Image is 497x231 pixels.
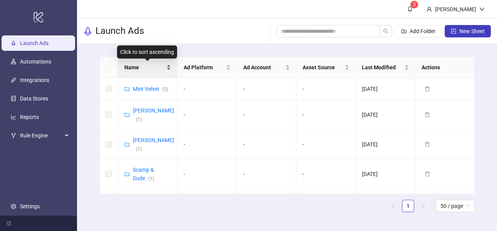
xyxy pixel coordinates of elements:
[20,77,49,83] a: Integrations
[436,200,475,212] div: Page Size
[479,7,485,12] span: down
[20,95,48,102] a: Data Stores
[133,86,168,92] a: Mint Velvet(2)
[162,87,168,92] span: ( 2 )
[387,200,399,212] button: left
[148,176,154,181] span: ( 1 )
[296,159,356,189] td: -
[83,27,92,36] span: rocket
[425,171,430,177] span: delete
[303,63,343,72] span: Asset Source
[356,130,415,159] td: [DATE]
[402,200,414,212] li: 1
[133,107,174,122] a: [PERSON_NAME](1)
[124,63,165,72] span: Name
[390,203,395,208] span: left
[136,117,142,122] span: ( 1 )
[383,28,388,34] span: search
[11,133,16,138] span: fork
[124,171,130,177] span: folder
[20,128,62,143] span: Rule Engine
[243,63,284,72] span: Ad Account
[177,100,237,130] td: -
[356,57,415,78] th: Last Modified
[237,78,296,100] td: -
[421,203,426,208] span: right
[432,5,479,13] div: [PERSON_NAME]
[177,130,237,159] td: -
[133,167,154,181] a: Scamp & Dude(1)
[177,78,237,100] td: -
[459,28,485,34] span: New Sheet
[425,112,430,117] span: delete
[425,142,430,147] span: delete
[402,200,414,212] a: 1
[296,100,356,130] td: -
[124,142,130,147] span: folder
[95,25,144,37] h3: Launch Ads
[133,137,174,152] a: [PERSON_NAME](1)
[296,78,356,100] td: -
[417,200,430,212] button: right
[356,189,415,211] td: [DATE]
[387,200,399,212] li: Previous Page
[296,189,356,211] td: -
[356,159,415,189] td: [DATE]
[177,159,237,189] td: -
[177,189,237,211] td: -
[118,57,177,78] th: Name
[427,7,432,12] span: user
[425,86,430,92] span: delete
[417,200,430,212] li: Next Page
[440,200,470,212] span: 50 / page
[20,40,49,46] a: Launch Ads
[136,146,142,152] span: ( 1 )
[445,25,491,37] button: New Sheet
[237,130,296,159] td: -
[20,114,39,120] a: Reports
[296,57,356,78] th: Asset Source
[6,221,12,226] span: menu-fold
[401,28,407,34] span: folder-add
[237,57,296,78] th: Ad Account
[395,25,442,37] button: Add Folder
[356,78,415,100] td: [DATE]
[415,57,475,78] th: Actions
[124,112,130,117] span: folder
[117,45,177,59] div: Click to sort ascending
[451,28,456,34] span: plus-square
[410,1,418,8] sup: 3
[20,59,51,65] a: Automations
[237,159,296,189] td: -
[237,189,296,211] td: -
[413,2,416,7] span: 3
[177,57,237,78] th: Ad Platform
[184,63,224,72] span: Ad Platform
[296,130,356,159] td: -
[407,6,413,12] span: bell
[362,63,402,72] span: Last Modified
[20,203,40,209] a: Settings
[410,28,435,34] span: Add Folder
[237,100,296,130] td: -
[124,86,130,92] span: folder
[356,100,415,130] td: [DATE]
